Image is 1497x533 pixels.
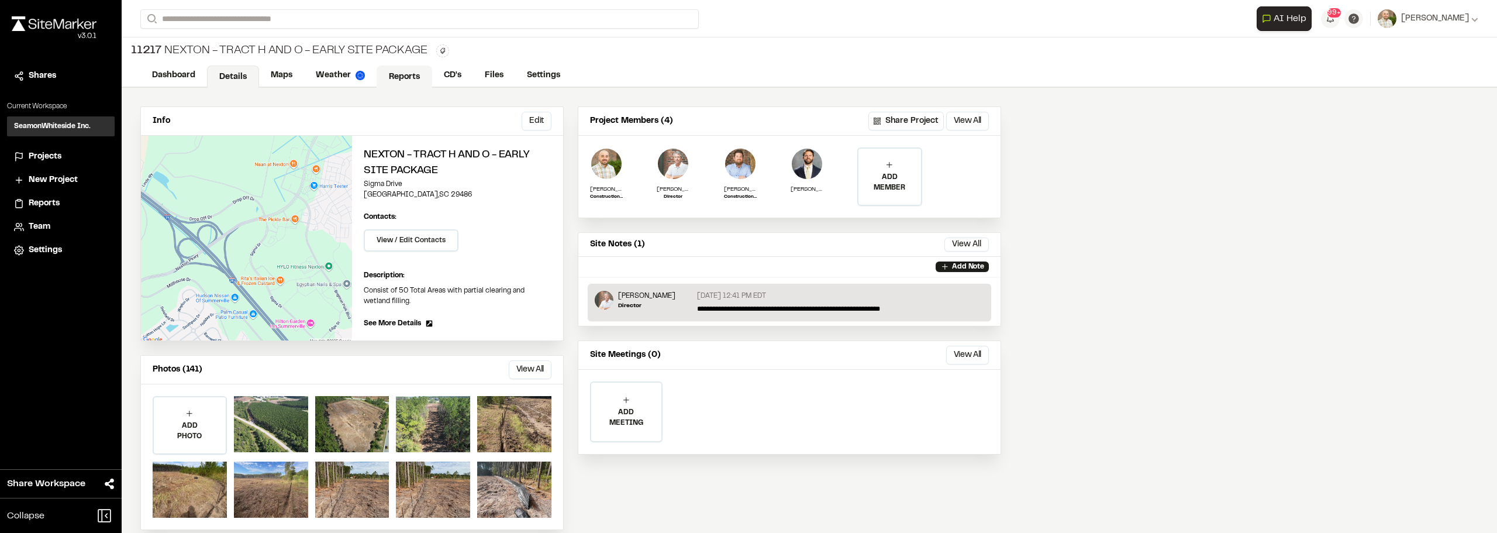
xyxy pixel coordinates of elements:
button: Search [140,9,161,29]
span: Team [29,221,50,233]
p: ADD MEETING [591,407,661,428]
button: View All [946,346,989,364]
button: Edit [522,112,551,130]
span: Projects [29,150,61,163]
p: Director [618,301,675,310]
a: Dashboard [140,64,207,87]
button: View All [944,238,989,252]
p: Contacts: [364,212,396,222]
a: Reports [14,197,108,210]
p: Photos (141) [153,363,202,376]
button: Edit Tags [436,44,449,57]
span: 99+ [1327,8,1341,18]
p: Site Meetings (0) [590,349,661,362]
p: Info [153,115,170,128]
span: New Project [29,174,78,187]
p: [PERSON_NAME] [657,185,689,194]
button: View / Edit Contacts [364,229,458,252]
h3: SeamonWhiteside Inc. [14,121,91,132]
p: Sigma Drive [364,179,551,190]
img: Douglas Jennings [791,147,823,180]
p: Site Notes (1) [590,238,645,251]
div: Open AI Assistant [1257,6,1316,31]
a: Weather [304,64,377,87]
img: precipai.png [356,71,365,80]
a: Projects [14,150,108,163]
img: Donald Jones [657,147,689,180]
p: [DATE] 12:41 PM EDT [697,291,766,301]
a: Settings [515,64,572,87]
button: Share Project [868,112,944,130]
span: See More Details [364,318,421,329]
button: 99+ [1321,9,1340,28]
img: User [1378,9,1396,28]
a: Shares [14,70,108,82]
p: Description: [364,270,551,281]
a: Details [207,66,259,88]
img: Sinuhe Perez [590,147,623,180]
span: Reports [29,197,60,210]
div: Nexton - Tract H and O - Early Site Package [131,42,427,60]
p: [PERSON_NAME] [590,185,623,194]
a: Reports [377,66,432,88]
p: Project Members (4) [590,115,673,128]
span: Settings [29,244,62,257]
a: CD's [432,64,473,87]
a: Maps [259,64,304,87]
button: Open AI Assistant [1257,6,1312,31]
p: Add Note [952,262,984,272]
div: Oh geez...please don't... [12,31,96,42]
h2: Nexton - Tract H and O - Early Site Package [364,147,551,179]
button: View All [509,360,551,379]
span: Share Workspace [7,477,85,491]
p: Director [657,194,689,201]
p: ADD PHOTO [154,421,226,442]
p: [PERSON_NAME] [618,291,675,301]
a: New Project [14,174,108,187]
button: View All [946,112,989,130]
span: 11217 [131,42,162,60]
p: [GEOGRAPHIC_DATA] , SC 29486 [364,190,551,200]
p: Consist of 50 Total Areas with partial clearing and wetland filling. [364,286,551,307]
span: AI Help [1274,12,1306,26]
p: [PERSON_NAME] [791,185,823,194]
p: Construction Administration Field Representative [590,194,623,201]
img: Shawn Simons [724,147,757,180]
span: Collapse [7,509,44,523]
button: [PERSON_NAME] [1378,9,1478,28]
a: Team [14,221,108,233]
p: [PERSON_NAME] [724,185,757,194]
p: ADD MEMBER [858,172,920,193]
img: rebrand.png [12,16,96,31]
p: Construction Admin Field Representative II [724,194,757,201]
img: Donald Jones [595,291,613,310]
span: Shares [29,70,56,82]
span: [PERSON_NAME] [1401,12,1469,25]
a: Settings [14,244,108,257]
p: Current Workspace [7,101,115,112]
a: Files [473,64,515,87]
